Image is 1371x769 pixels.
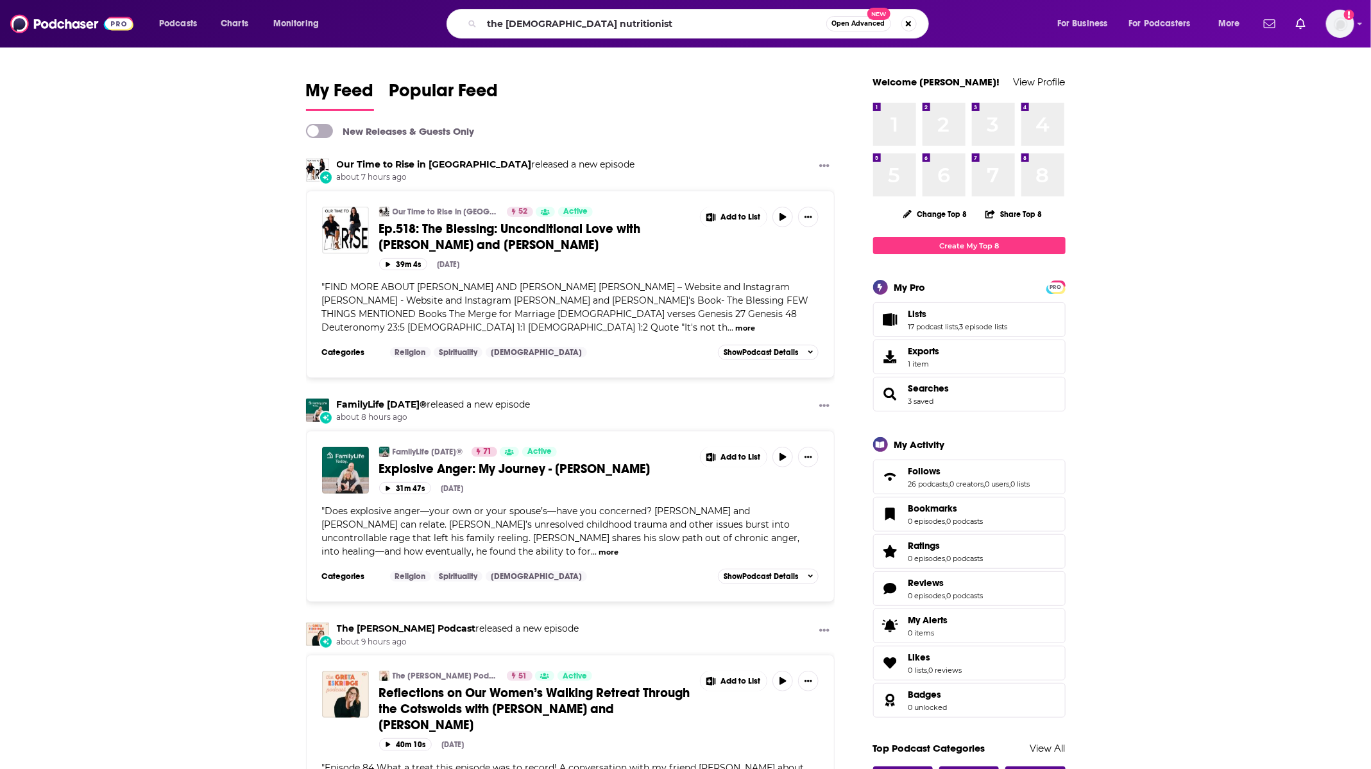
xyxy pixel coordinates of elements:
a: Reviews [908,577,984,589]
span: Open Advanced [832,21,885,27]
a: 51 [507,671,532,681]
img: Explosive Anger: My Journey - Dave Wilson [322,447,369,494]
button: ShowPodcast Details [718,569,819,584]
a: Create My Top 8 [873,237,1066,254]
span: Lists [873,302,1066,337]
a: Top Podcast Categories [873,742,985,754]
button: Show profile menu [1326,10,1354,38]
svg: Add a profile image [1344,10,1354,20]
h3: released a new episode [337,623,579,635]
span: For Business [1057,15,1108,33]
h3: released a new episode [337,159,635,171]
span: " [322,281,809,333]
span: Reflections on Our Women’s Walking Retreat Through the Cotswolds with [PERSON_NAME] and [PERSON_N... [379,685,690,733]
span: 0 items [908,628,948,637]
div: [DATE] [441,484,464,493]
h3: released a new episode [337,399,531,411]
div: New Episode [319,635,333,649]
a: Welcome [PERSON_NAME]! [873,76,1000,88]
a: Lists [908,308,1008,320]
a: FamilyLife Today® [337,399,427,410]
a: Bookmarks [908,503,984,514]
a: Reviews [878,580,903,598]
span: Ratings [908,540,941,551]
span: Add to List [721,453,761,462]
span: , [1010,480,1011,488]
a: Ep.518: The Blessing: Unconditional Love with [PERSON_NAME] and [PERSON_NAME] [379,221,691,253]
span: , [949,480,950,488]
a: Reflections on Our Women’s Walking Retreat Through the Cotswolds with [PERSON_NAME] and [PERSON_N... [379,685,691,733]
button: Open AdvancedNew [826,16,891,31]
span: Does explosive anger—your own or your spouse’s—have you concerned? [PERSON_NAME] and [PERSON_NAME... [322,505,800,557]
a: 52 [507,207,533,217]
a: New Releases & Guests Only [306,124,475,138]
button: Show More Button [798,207,819,227]
a: Charts [212,13,256,34]
button: Show More Button [814,623,835,639]
a: 0 users [985,480,1010,488]
span: Add to List [721,212,761,222]
button: open menu [264,13,336,34]
span: Ep.518: The Blessing: Unconditional Love with [PERSON_NAME] and [PERSON_NAME] [379,221,641,253]
a: Active [522,447,557,457]
span: Popular Feed [389,80,498,109]
a: Spirituality [434,347,482,358]
img: The Greta Eskridge Podcast [306,623,329,646]
span: My Alerts [878,617,903,635]
span: Exports [878,348,903,366]
span: , [946,591,947,600]
h3: Categories [322,571,380,582]
a: Our Time to Rise in Midlife [379,207,389,217]
span: Active [563,205,588,218]
span: Bookmarks [908,503,958,514]
a: Lists [878,311,903,329]
span: , [928,666,929,675]
span: 71 [484,445,492,458]
a: Follows [878,468,903,486]
a: Show notifications dropdown [1259,13,1281,35]
a: FamilyLife [DATE]® [393,447,463,457]
span: Follows [908,465,941,477]
span: Badges [873,683,1066,718]
a: Likes [908,652,962,663]
button: Show More Button [798,447,819,467]
span: 51 [519,670,527,683]
a: Spirituality [434,571,482,582]
span: Exports [908,345,940,357]
span: Show Podcast Details [724,572,798,581]
span: New [867,8,890,20]
a: 17 podcast lists [908,322,958,331]
a: 0 reviews [929,666,962,675]
span: about 8 hours ago [337,412,531,423]
h3: Categories [322,347,380,358]
a: 0 episodes [908,591,946,600]
button: Share Top 8 [985,202,1043,227]
span: Likes [908,652,931,663]
button: ShowPodcast Details [718,345,819,360]
span: Podcasts [159,15,197,33]
img: Our Time to Rise in Midlife [306,159,329,182]
button: 40m 10s [379,738,432,750]
span: Lists [908,308,927,320]
a: FamilyLife Today® [306,399,329,422]
a: 0 podcasts [947,591,984,600]
button: Show More Button [701,207,767,227]
div: Search podcasts, credits, & more... [459,9,941,39]
button: Change Top 8 [896,206,975,222]
a: Searches [878,385,903,403]
span: , [958,322,960,331]
span: Active [527,445,552,458]
button: 39m 4s [379,258,427,270]
a: Our Time to Rise in [GEOGRAPHIC_DATA] [393,207,498,217]
a: Ratings [908,540,984,551]
div: My Activity [894,438,945,451]
a: Podchaser - Follow, Share and Rate Podcasts [10,12,133,36]
a: 0 unlocked [908,703,948,712]
a: 26 podcasts [908,480,949,488]
span: Likes [873,646,1066,680]
a: Popular Feed [389,80,498,111]
a: Show notifications dropdown [1291,13,1311,35]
